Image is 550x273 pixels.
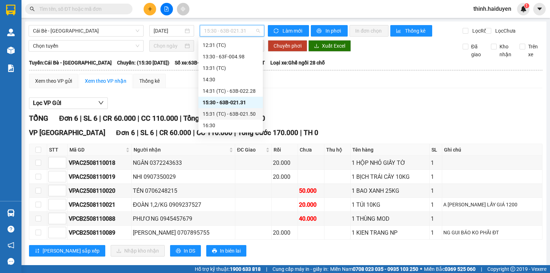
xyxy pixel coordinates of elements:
[175,59,215,67] span: Số xe: 63B-021.31
[272,144,298,156] th: Rồi
[431,200,441,209] div: 1
[133,200,234,209] div: ĐOÀN 1,2/KG 0909237527
[133,158,234,167] div: NGÂN 0372243633
[183,114,245,123] span: Tổng cước 170.000
[29,60,112,66] b: Tuyến: Cái Bè - [GEOGRAPHIC_DATA]
[234,129,236,137] span: |
[33,40,139,51] span: Chọn tuyến
[268,40,307,52] button: Chuyển phơi
[270,59,325,67] span: Loại xe: Ghế ngồi 28 chỗ
[69,228,130,237] div: VPCB2508110089
[7,209,15,217] img: warehouse-icon
[58,213,66,219] span: Increase Value
[273,158,296,167] div: 20.000
[60,191,64,196] span: down
[43,247,100,255] span: [PERSON_NAME] sắp xếp
[266,265,267,273] span: |
[33,25,139,36] span: Cái Bè - Sài Gòn
[273,172,296,181] div: 20.000
[60,228,64,233] span: up
[39,5,124,13] input: Tìm tên, số ĐT hoặc mã đơn
[390,25,432,37] button: bar-chartThống kê
[35,77,72,85] div: Xem theo VP gửi
[431,158,441,167] div: 1
[98,100,104,106] span: down
[203,121,259,129] div: 16:30
[6,5,15,15] img: logo-vxr
[58,157,66,163] span: Increase Value
[237,146,264,154] span: ĐC Giao
[203,110,259,118] div: 15:31 (TC) - 63B-021.50
[160,3,173,15] button: file-add
[8,258,14,265] span: message
[60,219,64,224] span: down
[203,64,259,72] div: 13:31 (TC)
[83,114,97,123] span: SL 6
[170,245,201,257] button: printerIn DS
[133,228,234,237] div: [PERSON_NAME] 0707895755
[351,144,430,156] th: Tên hàng
[58,177,66,182] span: Decrease Value
[311,25,348,37] button: printerIn phơi
[304,129,318,137] span: TH 0
[325,27,342,35] span: In phơi
[430,144,442,156] th: SL
[468,4,517,13] span: thinh.haiduyen
[405,27,426,35] span: Thống kê
[431,186,441,195] div: 1
[299,214,323,223] div: 40.000
[144,3,156,15] button: plus
[164,6,169,11] span: file-add
[68,198,132,212] td: VPAC2508110021
[68,156,132,170] td: VPAC2508110018
[111,245,165,257] button: downloadNhập kho nhận
[468,43,486,58] span: Đã giao
[352,214,428,223] div: 1 THÙNG MOD
[58,163,66,168] span: Decrease Value
[272,265,328,273] span: Cung cấp máy in - giấy in:
[47,144,68,156] th: STT
[29,245,105,257] button: sort-ascending[PERSON_NAME] sắp xếp
[33,99,61,107] span: Lọc VP Gửi
[156,129,158,137] span: |
[525,3,528,8] span: 1
[442,144,542,156] th: Ghi chú
[314,43,319,49] span: download
[140,129,154,137] span: SL 6
[204,25,260,36] span: 15:30 - 63B-021.31
[58,171,66,177] span: Increase Value
[69,200,130,209] div: VPAC2508110021
[116,129,135,137] span: Đơn 6
[420,268,422,270] span: ⚪️
[177,3,189,15] button: aim
[30,6,35,11] span: search
[510,267,515,272] span: copyright
[193,129,195,137] span: |
[137,114,139,123] span: |
[324,144,351,156] th: Thu hộ
[58,191,66,196] span: Decrease Value
[298,144,324,156] th: Chưa
[60,172,64,177] span: up
[308,40,351,52] button: downloadXuất Excel
[445,266,476,272] strong: 0369 525 060
[7,47,15,54] img: warehouse-icon
[497,43,514,58] span: Kho nhận
[69,146,124,154] span: Mã GD
[134,146,228,154] span: Người nhận
[273,228,296,237] div: 20.000
[133,172,234,181] div: NHI 0907350029
[137,129,139,137] span: |
[60,200,64,205] span: up
[352,172,428,181] div: 1 BỊCH TRÁI CÂY 10KG
[353,266,418,272] strong: 0708 023 035 - 0935 103 250
[330,265,418,273] span: Miền Nam
[58,219,66,224] span: Decrease Value
[206,245,246,257] button: printerIn biên lai
[7,64,15,72] img: solution-icon
[60,205,64,210] span: down
[68,226,132,240] td: VPCB2508110089
[396,28,402,34] span: bar-chart
[283,27,303,35] span: Làm mới
[520,6,527,12] img: icon-new-feature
